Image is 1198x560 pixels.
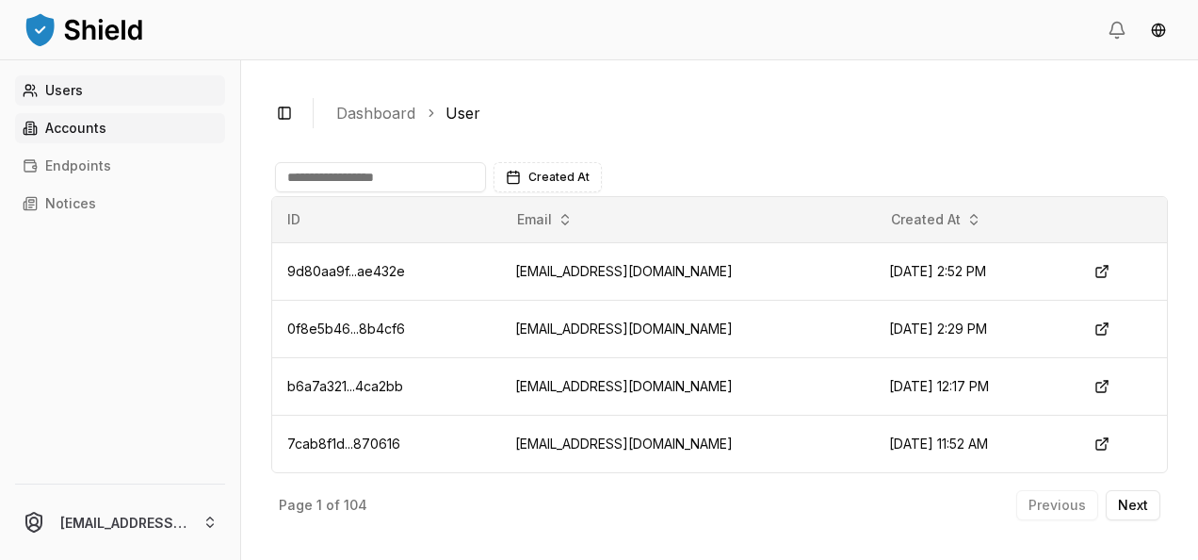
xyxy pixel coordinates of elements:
[500,415,874,472] td: [EMAIL_ADDRESS][DOMAIN_NAME]
[336,102,415,124] a: Dashboard
[272,197,500,242] th: ID
[45,122,106,135] p: Accounts
[279,499,313,512] p: Page
[494,162,602,192] button: Created At
[8,492,233,552] button: [EMAIL_ADDRESS][DOMAIN_NAME]
[889,321,987,337] span: [DATE] 2:29 PM
[23,10,145,48] img: ShieldPay Logo
[287,378,403,394] span: b6a7a321...4ca2bb
[45,197,96,210] p: Notices
[344,499,367,512] p: 104
[15,189,225,219] a: Notices
[510,205,580,235] button: Email
[60,513,187,533] p: [EMAIL_ADDRESS][DOMAIN_NAME]
[889,263,986,279] span: [DATE] 2:52 PM
[316,499,322,512] p: 1
[500,242,874,300] td: [EMAIL_ADDRESS][DOMAIN_NAME]
[287,436,400,452] span: 7cab8f1d...870616
[287,263,405,279] span: 9d80aa9f...ae432e
[326,499,340,512] p: of
[1118,499,1148,512] p: Next
[500,300,874,357] td: [EMAIL_ADDRESS][DOMAIN_NAME]
[15,113,225,143] a: Accounts
[15,75,225,106] a: Users
[15,151,225,181] a: Endpoints
[883,205,989,235] button: Created At
[336,102,1153,124] nav: breadcrumb
[500,357,874,415] td: [EMAIL_ADDRESS][DOMAIN_NAME]
[1106,490,1160,520] button: Next
[287,321,405,337] span: 0f8e5b46...8b4cf6
[889,378,989,394] span: [DATE] 12:17 PM
[45,84,83,97] p: Users
[889,436,988,452] span: [DATE] 11:52 AM
[445,102,480,124] a: User
[528,170,590,185] span: Created At
[45,159,111,173] p: Endpoints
